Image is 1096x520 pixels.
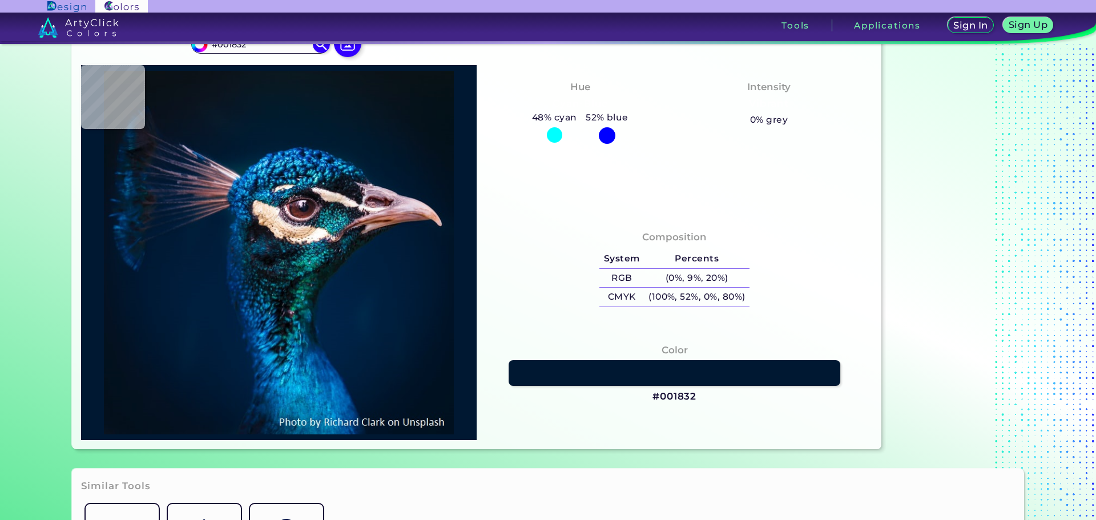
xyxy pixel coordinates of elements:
[599,249,644,268] h5: System
[599,269,644,288] h5: RGB
[548,97,613,111] h3: Cyan-Blue
[854,21,921,30] h3: Applications
[662,342,688,358] h4: Color
[81,479,151,493] h3: Similar Tools
[38,17,119,38] img: logo_artyclick_colors_white.svg
[750,112,788,127] h5: 0% grey
[313,36,330,53] img: icon search
[644,249,750,268] h5: Percents
[652,390,696,404] h3: #001832
[642,229,707,245] h4: Composition
[1005,18,1051,33] a: Sign Up
[207,37,313,52] input: type color..
[570,79,590,95] h4: Hue
[781,21,809,30] h3: Tools
[1010,21,1046,29] h5: Sign Up
[949,18,992,33] a: Sign In
[744,97,794,111] h3: Vibrant
[954,21,986,30] h5: Sign In
[87,71,471,434] img: img_pavlin.jpg
[644,269,750,288] h5: (0%, 9%, 20%)
[747,79,791,95] h4: Intensity
[527,110,581,125] h5: 48% cyan
[599,288,644,307] h5: CMYK
[581,110,632,125] h5: 52% blue
[47,1,86,12] img: ArtyClick Design logo
[644,288,750,307] h5: (100%, 52%, 0%, 80%)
